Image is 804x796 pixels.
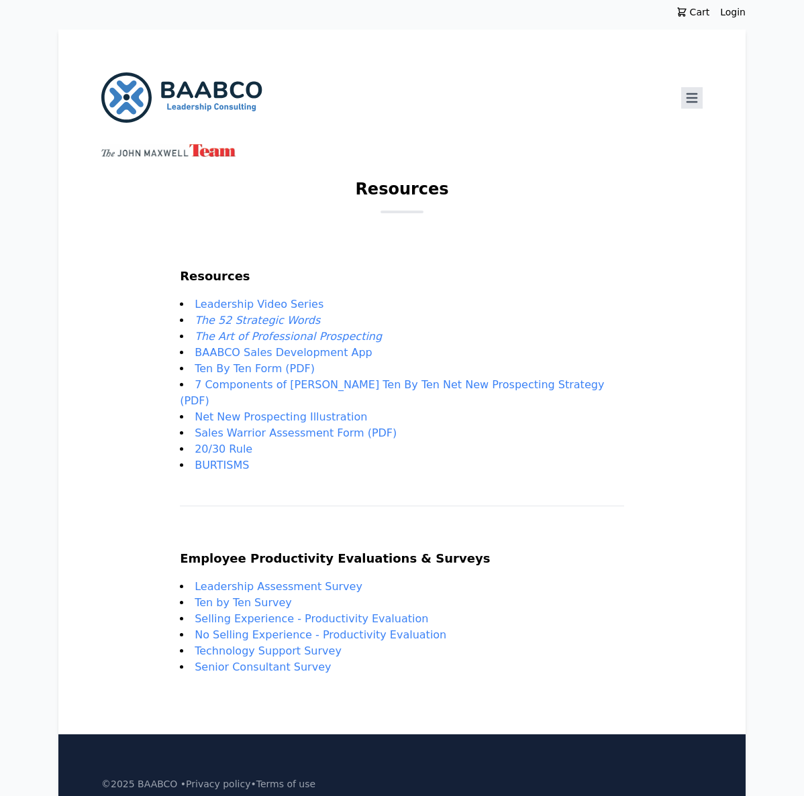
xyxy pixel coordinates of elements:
[101,72,262,123] img: BAABCO Consulting Services
[195,580,362,593] a: Leadership Assessment Survey
[101,144,236,157] img: John Maxwell
[195,362,315,375] a: Ten By Ten Form (PDF)
[687,5,710,19] span: Cart
[195,314,320,327] a: The 52 Strategic Words
[195,612,428,625] a: Selling Experience - Productivity Evaluation
[195,661,331,673] a: Senior Consultant Survey
[101,777,315,791] p: ©2025 BAABCO • •
[195,644,342,657] a: Technology Support Survey
[256,779,315,789] a: Terms of use
[195,346,372,359] a: BAABCO Sales Development App
[180,267,624,296] h2: Resources
[195,596,292,609] a: Ten by Ten Survey
[180,378,604,407] a: ​7 Components of [PERSON_NAME] Ten By Ten Net New Prospecting Strategy (PDF)
[720,5,746,19] a: Login
[195,628,446,641] a: No Selling Experience - Productivity Evaluation
[180,549,624,579] h2: Employee Productivity Evaluations & Surveys
[195,330,382,343] a: The Art of Professional Prospecting
[355,178,448,211] h1: Resources
[195,459,249,471] a: BURTISMS
[195,443,252,455] a: 20/30 Rule
[666,5,721,19] a: Cart
[195,427,397,439] a: Sales Warrior Assessment Form (PDF)
[195,298,323,310] a: Leadership Video Series
[195,410,367,423] a: Net New Prospecting Illustration
[186,779,250,789] a: Privacy policy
